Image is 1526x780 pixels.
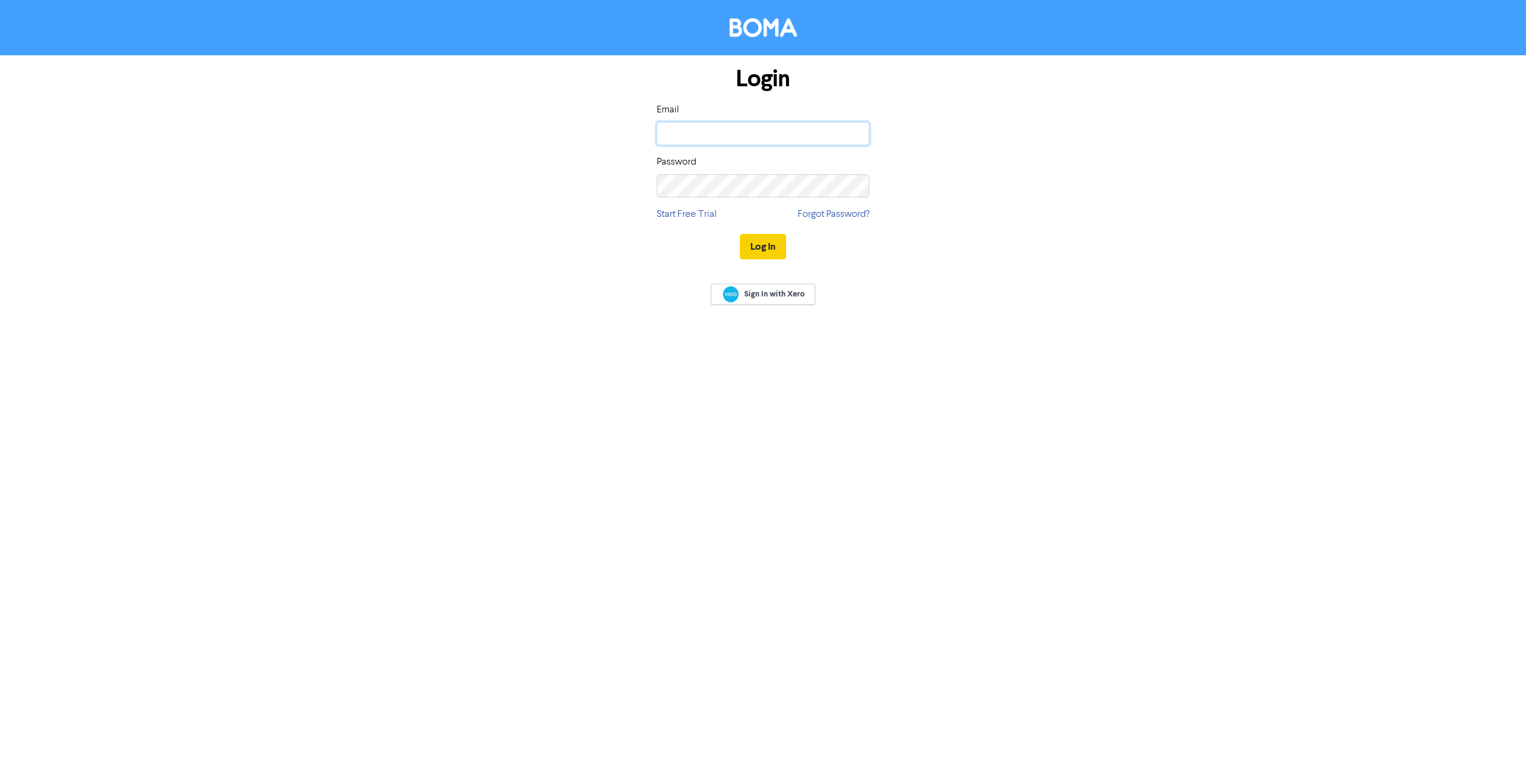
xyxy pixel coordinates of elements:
label: Password [657,155,696,169]
a: Forgot Password? [798,207,869,222]
span: Sign In with Xero [744,289,805,299]
button: Log In [740,234,786,259]
img: BOMA Logo [730,18,797,37]
label: Email [657,103,679,117]
a: Start Free Trial [657,207,717,222]
img: Xero logo [723,286,739,303]
a: Sign In with Xero [711,284,815,305]
h1: Login [657,65,869,93]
